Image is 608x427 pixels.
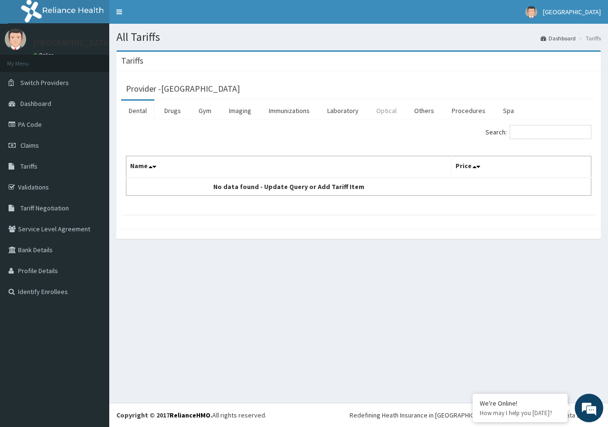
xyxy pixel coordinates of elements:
[116,411,212,419] strong: Copyright © 2017 .
[33,38,112,47] p: [GEOGRAPHIC_DATA]
[369,101,404,121] a: Optical
[20,204,69,212] span: Tariff Negotiation
[577,34,601,42] li: Tariffs
[444,101,493,121] a: Procedures
[407,101,442,121] a: Others
[116,31,601,43] h1: All Tariffs
[480,399,560,408] div: We're Online!
[126,178,452,196] td: No data found - Update Query or Add Tariff Item
[480,409,560,417] p: How may I help you today?
[109,403,608,427] footer: All rights reserved.
[320,101,366,121] a: Laboratory
[33,52,56,58] a: Online
[191,101,219,121] a: Gym
[170,411,210,419] a: RelianceHMO
[221,101,259,121] a: Imaging
[5,28,26,50] img: User Image
[126,156,452,178] th: Name
[543,8,601,16] span: [GEOGRAPHIC_DATA]
[485,125,591,139] label: Search:
[20,99,51,108] span: Dashboard
[126,85,240,93] h3: Provider - [GEOGRAPHIC_DATA]
[20,162,38,171] span: Tariffs
[157,101,189,121] a: Drugs
[261,101,317,121] a: Immunizations
[350,410,601,420] div: Redefining Heath Insurance in [GEOGRAPHIC_DATA] using Telemedicine and Data Science!
[541,34,576,42] a: Dashboard
[121,57,143,65] h3: Tariffs
[510,125,591,139] input: Search:
[20,141,39,150] span: Claims
[495,101,522,121] a: Spa
[452,156,591,178] th: Price
[121,101,154,121] a: Dental
[525,6,537,18] img: User Image
[20,78,69,87] span: Switch Providers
